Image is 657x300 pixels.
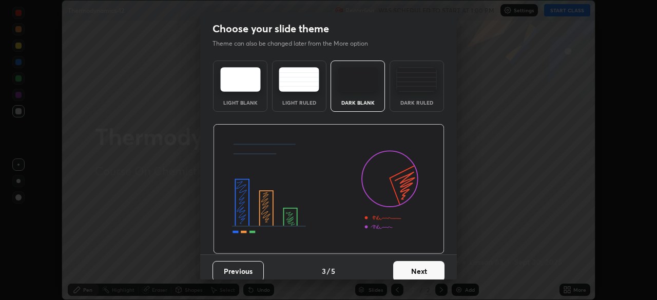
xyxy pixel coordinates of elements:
h4: 3 [322,266,326,276]
img: lightRuledTheme.5fabf969.svg [279,67,319,92]
h4: 5 [331,266,335,276]
p: Theme can also be changed later from the More option [212,39,379,48]
h2: Choose your slide theme [212,22,329,35]
img: darkThemeBanner.d06ce4a2.svg [213,124,445,254]
div: Dark Ruled [396,100,437,105]
img: darkTheme.f0cc69e5.svg [338,67,378,92]
div: Light Blank [220,100,261,105]
button: Previous [212,261,264,282]
button: Next [393,261,445,282]
img: lightTheme.e5ed3b09.svg [220,67,261,92]
div: Dark Blank [337,100,378,105]
h4: / [327,266,330,276]
div: Light Ruled [279,100,320,105]
img: darkRuledTheme.de295e13.svg [396,67,437,92]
